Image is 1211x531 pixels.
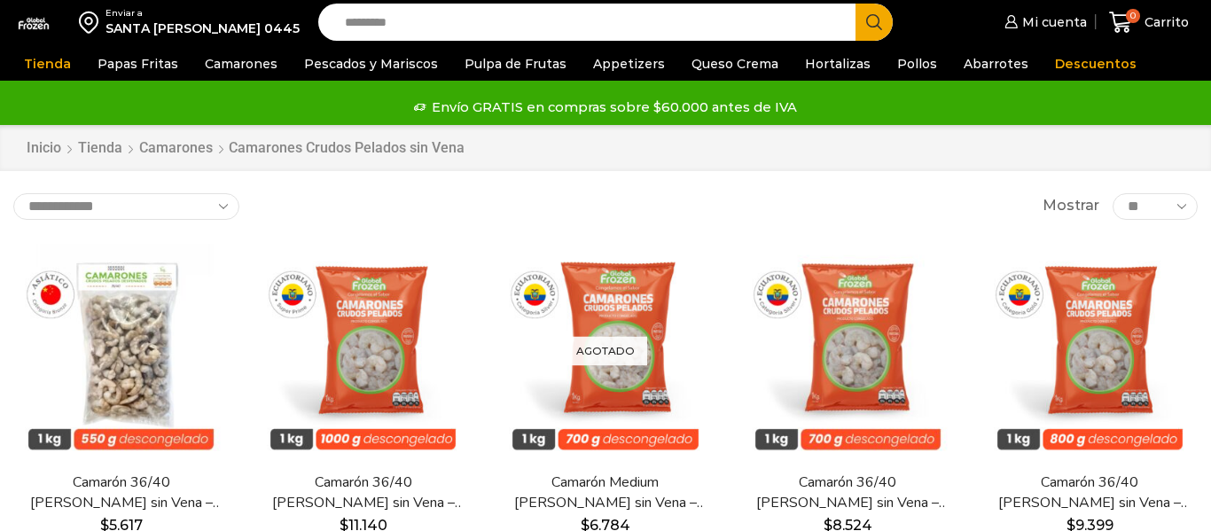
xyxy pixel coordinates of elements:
[77,138,123,159] a: Tienda
[1140,13,1189,31] span: Carrito
[15,47,80,81] a: Tienda
[1046,47,1145,81] a: Descuentos
[26,138,62,159] a: Inicio
[105,7,300,20] div: Enviar a
[683,47,787,81] a: Queso Crema
[584,47,674,81] a: Appetizers
[456,47,575,81] a: Pulpa de Frutas
[89,47,187,81] a: Papas Fritas
[79,7,105,37] img: address-field-icon.svg
[888,47,946,81] a: Pollos
[229,139,465,156] h1: Camarones Crudos Pelados sin Vena
[856,4,893,41] button: Search button
[796,47,879,81] a: Hortalizas
[13,193,239,220] select: Pedido de la tienda
[564,337,647,366] p: Agotado
[955,47,1037,81] a: Abarrotes
[993,472,1187,513] a: Camarón 36/40 [PERSON_NAME] sin Vena – Gold – Caja 10 kg
[266,472,460,513] a: Camarón 36/40 [PERSON_NAME] sin Vena – Super Prime – Caja 10 kg
[196,47,286,81] a: Camarones
[26,138,465,159] nav: Breadcrumb
[1000,4,1087,40] a: Mi cuenta
[295,47,447,81] a: Pescados y Mariscos
[1018,13,1087,31] span: Mi cuenta
[509,472,703,513] a: Camarón Medium [PERSON_NAME] sin Vena – Silver – Caja 10 kg
[1126,9,1140,23] span: 0
[1105,2,1193,43] a: 0 Carrito
[751,472,945,513] a: Camarón 36/40 [PERSON_NAME] sin Vena – Silver – Caja 10 kg
[24,472,218,513] a: Camarón 36/40 [PERSON_NAME] sin Vena – Bronze – Caja 10 kg
[1043,196,1099,216] span: Mostrar
[105,20,300,37] div: SANTA [PERSON_NAME] 0445
[138,138,214,159] a: Camarones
